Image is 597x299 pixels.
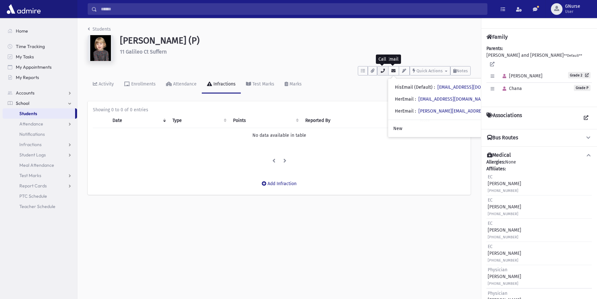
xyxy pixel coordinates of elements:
[19,131,45,137] span: Notifications
[385,55,401,64] div: Email
[16,75,39,80] span: My Reports
[488,235,518,239] small: [PHONE_NUMBER]
[19,142,42,147] span: Infractions
[3,119,77,129] a: Attendance
[130,81,156,87] div: Enrollments
[212,81,236,87] div: Infractions
[486,45,592,102] div: [PERSON_NAME] and [PERSON_NAME]
[3,170,77,181] a: Test Marks
[93,106,465,113] div: Showing 0 to 0 of 0 entries
[97,3,487,15] input: Search
[437,85,507,90] a: [EMAIL_ADDRESS][DOMAIN_NAME]
[410,66,450,75] button: Quick Actions
[395,84,507,91] div: HisEmail (Default)
[97,81,114,87] div: Activity
[3,62,77,72] a: My Appointments
[388,123,560,135] a: New
[488,212,518,216] small: [PHONE_NUMBER]
[3,150,77,160] a: Student Logs
[16,28,28,34] span: Home
[486,112,522,124] h4: Associations
[3,72,77,83] a: My Reports
[488,258,518,263] small: [PHONE_NUMBER]
[241,75,279,94] a: Test Marks
[93,128,465,143] td: No data available in table
[418,108,555,114] a: [PERSON_NAME][EMAIL_ADDRESS][PERSON_NAME][DOMAIN_NAME]
[301,113,416,128] th: Reported By: activate to sort column ascending
[251,81,274,87] div: Test Marks
[415,108,416,114] span: :
[172,81,197,87] div: Attendance
[500,86,522,91] span: Chana
[288,81,302,87] div: Marks
[486,166,506,172] b: Affiliates:
[488,197,521,217] div: [PERSON_NAME]
[16,54,34,60] span: My Tasks
[487,152,511,159] h4: Medical
[580,112,592,124] a: View all Associations
[19,173,41,178] span: Test Marks
[19,204,55,209] span: Teacher Schedule
[3,108,75,119] a: Students
[161,75,202,94] a: Attendance
[488,282,518,286] small: [PHONE_NUMBER]
[16,44,45,49] span: Time Tracking
[488,267,507,273] span: Physician
[202,75,241,94] a: Infractions
[415,96,416,102] span: :
[258,178,301,190] button: Add Infraction
[16,100,29,106] span: School
[229,113,301,128] th: Points: activate to sort column ascending
[19,121,43,127] span: Attendance
[169,113,229,128] th: Type: activate to sort column ascending
[416,68,443,73] span: Quick Actions
[3,181,77,191] a: Report Cards
[119,75,161,94] a: Enrollments
[500,73,543,79] span: [PERSON_NAME]
[488,243,521,264] div: [PERSON_NAME]
[488,221,493,226] span: EC
[279,75,307,94] a: Marks
[3,52,77,62] a: My Tasks
[5,3,42,15] img: AdmirePro
[19,193,47,199] span: PTC Schedule
[488,174,521,194] div: [PERSON_NAME]
[488,189,518,193] small: [PHONE_NUMBER]
[450,66,471,75] button: Notes
[3,129,77,139] a: Notifications
[395,96,488,103] div: HerEmail
[19,111,37,116] span: Students
[19,152,46,158] span: Student Logs
[486,34,508,40] h4: Family
[109,113,169,128] th: Date: activate to sort column ascending
[486,152,592,159] button: Medical
[488,174,493,180] span: EC
[418,96,488,102] a: [EMAIL_ADDRESS][DOMAIN_NAME]
[3,201,77,212] a: Teacher Schedule
[120,49,471,55] h6: 11 Galileo Ct Suffern
[16,90,34,96] span: Accounts
[3,98,77,108] a: School
[565,9,580,14] span: User
[574,85,591,91] span: Grade P
[3,88,77,98] a: Accounts
[488,291,507,296] span: Physician
[486,135,592,141] button: Bus Routes
[3,41,77,52] a: Time Tracking
[88,75,119,94] a: Activity
[486,46,503,51] b: Parents:
[456,68,468,73] span: Notes
[488,244,493,249] span: EC
[3,139,77,150] a: Infractions
[3,26,77,36] a: Home
[568,72,591,78] a: Grade 2
[88,26,111,32] a: Students
[3,191,77,201] a: PTC Schedule
[19,183,47,189] span: Report Cards
[3,160,77,170] a: Meal Attendance
[486,159,505,165] b: Allergies:
[376,55,389,64] div: Call
[434,85,435,90] span: :
[16,64,52,70] span: My Appointments
[88,26,111,35] nav: breadcrumb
